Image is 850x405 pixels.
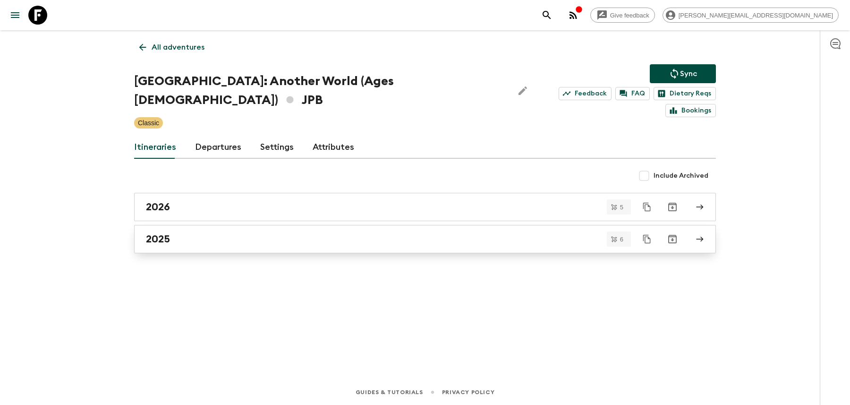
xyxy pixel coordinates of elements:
span: Give feedback [605,12,654,19]
button: Duplicate [638,198,655,215]
a: Departures [195,136,241,159]
button: Sync adventure departures to the booking engine [650,64,716,83]
a: Guides & Tutorials [356,387,423,397]
span: 6 [614,236,629,242]
button: Edit Adventure Title [513,72,532,110]
button: Archive [663,198,682,216]
h2: 2025 [146,233,170,245]
a: Feedback [559,87,612,100]
a: All adventures [134,38,210,57]
button: menu [6,6,25,25]
a: Give feedback [590,8,655,23]
a: Itineraries [134,136,176,159]
p: Classic [138,118,159,128]
a: FAQ [615,87,650,100]
button: Archive [663,230,682,249]
a: Privacy Policy [442,387,494,397]
a: Settings [260,136,294,159]
a: Attributes [313,136,354,159]
h1: [GEOGRAPHIC_DATA]: Another World (Ages [DEMOGRAPHIC_DATA]) JPB [134,72,506,110]
button: Duplicate [638,231,655,248]
p: Sync [680,68,697,79]
p: All adventures [152,42,204,53]
div: [PERSON_NAME][EMAIL_ADDRESS][DOMAIN_NAME] [663,8,839,23]
button: search adventures [537,6,556,25]
span: [PERSON_NAME][EMAIL_ADDRESS][DOMAIN_NAME] [673,12,838,19]
a: 2026 [134,193,716,221]
a: Dietary Reqs [654,87,716,100]
a: Bookings [665,104,716,117]
a: 2025 [134,225,716,253]
h2: 2026 [146,201,170,213]
span: Include Archived [654,171,708,181]
span: 5 [614,204,629,210]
